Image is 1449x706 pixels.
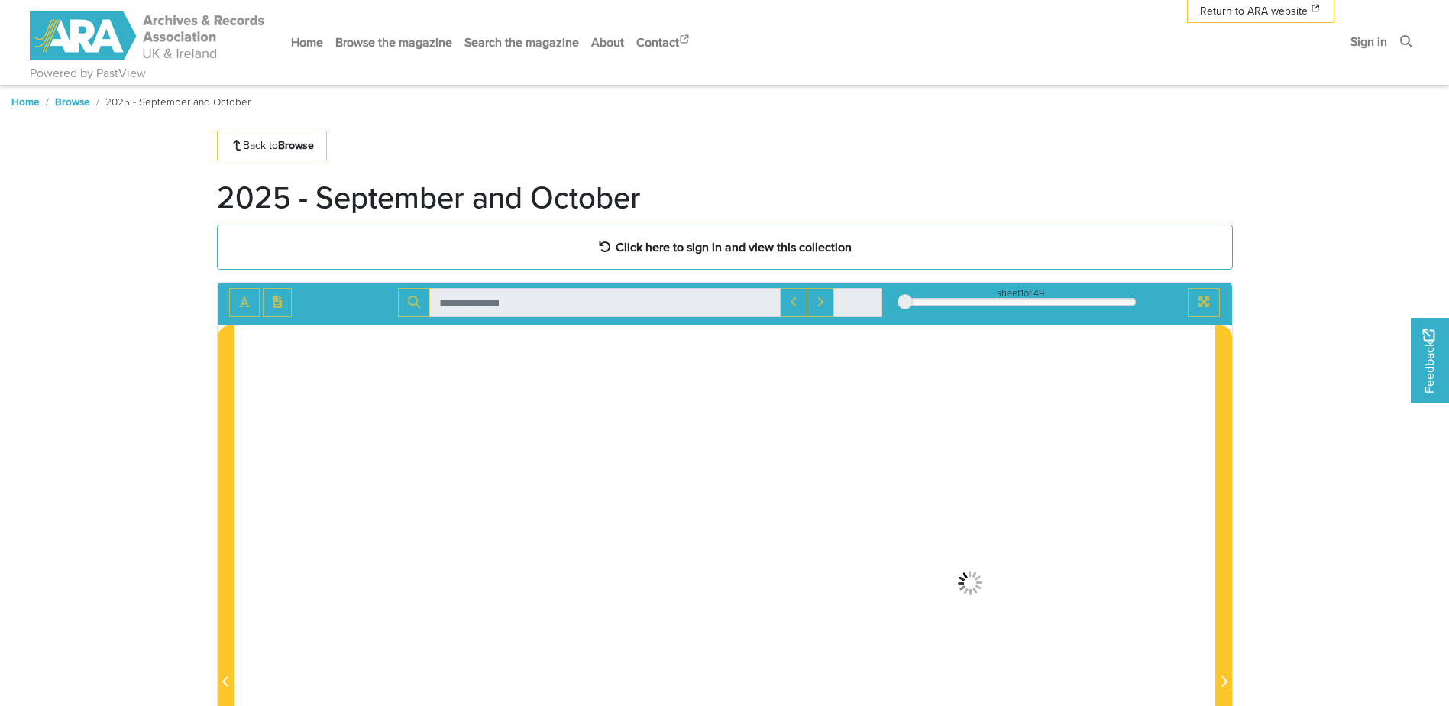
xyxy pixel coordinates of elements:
a: Browse the magazine [329,22,458,63]
button: Open transcription window [263,288,292,317]
span: Return to ARA website [1200,3,1308,19]
strong: Browse [278,138,314,153]
button: Full screen mode [1188,288,1220,317]
a: Browse [55,94,90,109]
span: 2025 - September and October [105,94,251,109]
button: Previous Match [780,288,807,317]
span: Feedback [1420,329,1438,393]
img: ARA - ARC Magazine | Powered by PastView [30,11,267,60]
a: Home [285,22,329,63]
a: ARA - ARC Magazine | Powered by PastView logo [30,3,267,70]
a: Click here to sign in and view this collection [217,225,1233,270]
a: Powered by PastView [30,64,146,83]
a: Back toBrowse [217,131,328,160]
a: About [585,22,630,63]
a: Contact [630,22,697,63]
input: Search for [429,288,781,317]
button: Toggle text selection (Alt+T) [229,288,260,317]
h1: 2025 - September and October [217,179,641,215]
a: Home [11,94,40,109]
strong: Click here to sign in and view this collection [616,238,852,255]
span: 1 [1020,286,1024,300]
button: Next Match [807,288,834,317]
a: Sign in [1344,21,1393,62]
div: sheet of 49 [905,286,1136,300]
button: Search [398,288,430,317]
a: Search the magazine [458,22,585,63]
a: Would you like to provide feedback? [1411,318,1449,403]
